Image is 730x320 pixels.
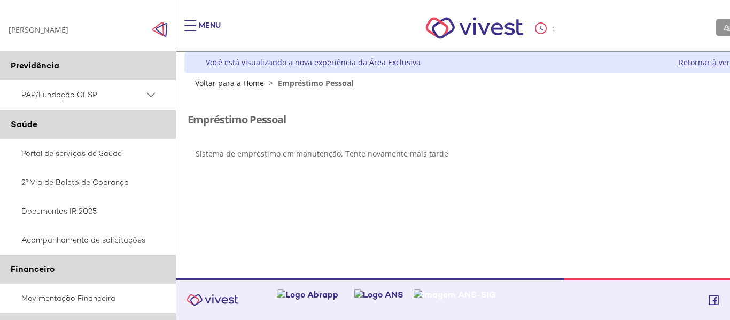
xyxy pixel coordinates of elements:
div: [PERSON_NAME] [9,25,68,35]
div: : [535,22,556,34]
h3: Empréstimo Pessoal [188,114,286,126]
span: > [266,78,276,88]
span: Previdência [11,60,59,71]
img: Imagem ANS-SIG [414,289,496,300]
span: PAP/Fundação CESP [21,88,144,102]
footer: Vivest [176,278,730,320]
img: Logo ANS [354,289,403,300]
img: Vivest [181,288,245,312]
div: Menu [199,20,221,42]
img: Fechar menu [152,21,168,37]
img: Vivest [414,5,535,51]
img: Logo Abrapp [277,289,338,300]
a: Voltar para a Home [195,78,264,88]
span: Financeiro [11,263,55,275]
span: Empréstimo Pessoal [278,78,353,88]
span: Saúde [11,119,37,130]
div: Você está visualizando a nova experiência da Área Exclusiva [206,57,421,67]
span: Click to close side navigation. [152,21,168,37]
